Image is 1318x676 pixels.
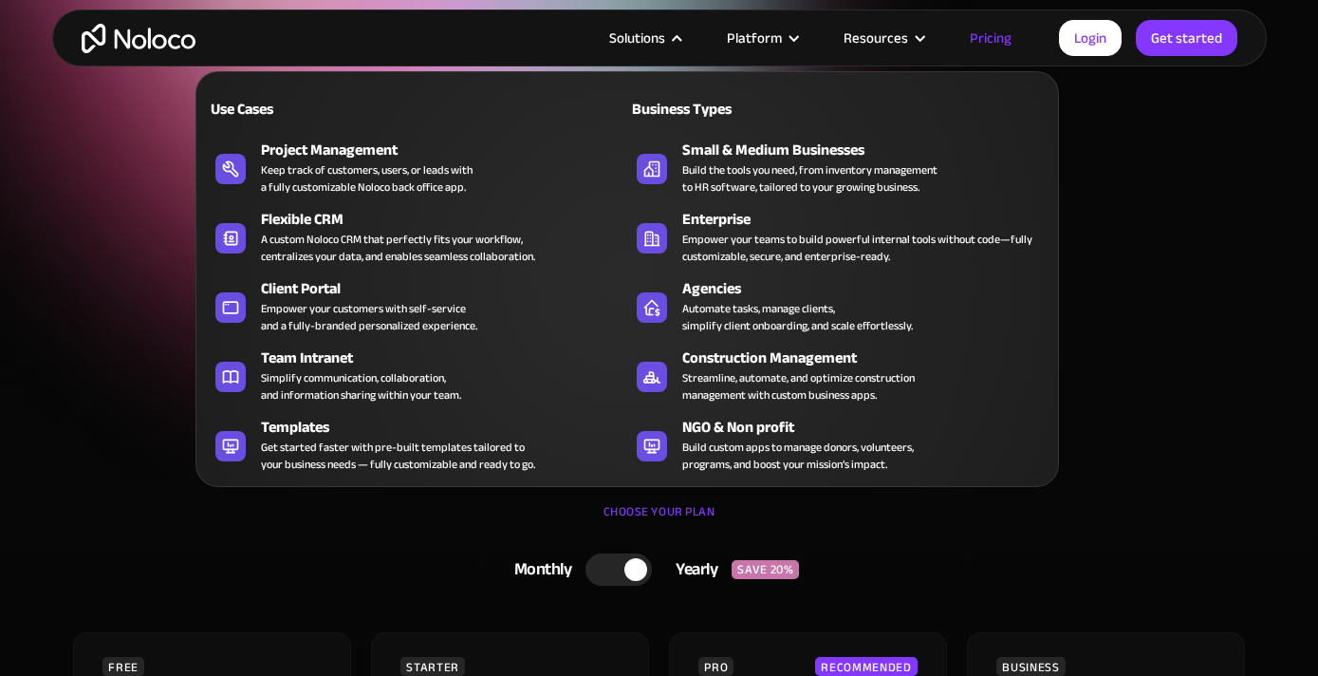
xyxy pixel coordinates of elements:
[682,416,1057,439] div: NGO & Non profit
[844,26,908,50] div: Resources
[261,300,477,334] div: Empower your customers with self-service and a fully-branded personalized experience.
[682,161,937,196] div: Build the tools you need, from inventory management to HR software, tailored to your growing busi...
[682,231,1039,265] div: Empower your teams to build powerful internal tools without code—fully customizable, secure, and ...
[682,347,1057,369] div: Construction Management
[1136,20,1237,56] a: Get started
[946,26,1035,50] a: Pricing
[82,24,195,53] a: home
[703,26,820,50] div: Platform
[261,439,535,473] div: Get started faster with pre-built templates tailored to your business needs — fully customizable ...
[627,135,1049,199] a: Small & Medium BusinessesBuild the tools you need, from inventory managementto HR software, tailo...
[71,498,1248,545] div: CHOOSE YOUR PLAN
[195,45,1059,487] nav: Solutions
[1059,20,1122,56] a: Login
[627,204,1049,269] a: EnterpriseEmpower your teams to build powerful internal tools without code—fully customizable, se...
[682,300,913,334] div: Automate tasks, manage clients, simplify client onboarding, and scale effortlessly.
[206,204,627,269] a: Flexible CRMA custom Noloco CRM that perfectly fits your workflow,centralizes your data, and enab...
[627,86,1049,130] a: Business Types
[206,412,627,477] a: TemplatesGet started faster with pre-built templates tailored toyour business needs — fully custo...
[261,208,636,231] div: Flexible CRM
[261,139,636,161] div: Project Management
[732,560,799,579] div: SAVE 20%
[627,343,1049,407] a: Construction ManagementStreamline, automate, and optimize constructionmanagement with custom busi...
[491,555,586,584] div: Monthly
[71,161,1248,275] h1: Flexible Pricing Designed for Business
[261,369,461,404] div: Simplify communication, collaboration, and information sharing within your team.
[206,343,627,407] a: Team IntranetSimplify communication, collaboration,and information sharing within your team.
[400,657,464,676] div: STARTER
[682,277,1057,300] div: Agencies
[206,273,627,338] a: Client PortalEmpower your customers with self-serviceand a fully-branded personalized experience.
[261,277,636,300] div: Client Portal
[206,135,627,199] a: Project ManagementKeep track of customers, users, or leads witha fully customizable Noloco back o...
[682,139,1057,161] div: Small & Medium Businesses
[727,26,782,50] div: Platform
[261,416,636,439] div: Templates
[261,347,636,369] div: Team Intranet
[206,86,627,130] a: Use Cases
[585,26,703,50] div: Solutions
[682,208,1057,231] div: Enterprise
[820,26,946,50] div: Resources
[609,26,665,50] div: Solutions
[261,161,473,196] div: Keep track of customers, users, or leads with a fully customizable Noloco back office app.
[996,657,1065,676] div: BUSINESS
[815,657,917,676] div: RECOMMENDED
[206,98,409,121] div: Use Cases
[682,439,914,473] div: Build custom apps to manage donors, volunteers, programs, and boost your mission’s impact.
[627,412,1049,477] a: NGO & Non profitBuild custom apps to manage donors, volunteers,programs, and boost your mission’s...
[698,657,733,676] div: PRO
[71,294,1248,323] h2: Start for free. Upgrade to support your business at any stage.
[261,231,535,265] div: A custom Noloco CRM that perfectly fits your workflow, centralizes your data, and enables seamles...
[102,657,144,676] div: FREE
[682,369,915,404] div: Streamline, automate, and optimize construction management with custom business apps.
[652,555,732,584] div: Yearly
[627,98,830,121] div: Business Types
[627,273,1049,338] a: AgenciesAutomate tasks, manage clients,simplify client onboarding, and scale effortlessly.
